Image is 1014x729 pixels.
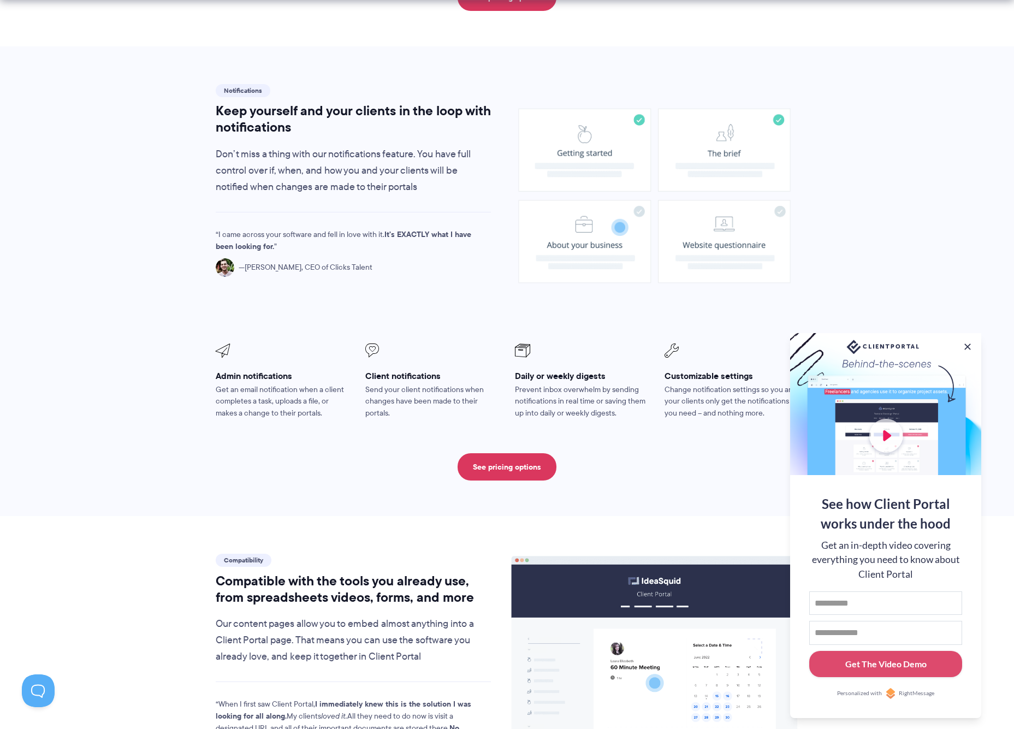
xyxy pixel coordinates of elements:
div: See how Client Portal works under the hood [809,494,962,534]
h3: Client notifications [365,370,500,382]
p: Prevent inbox overwhelm by sending notifications in real time or saving them up into daily or wee... [515,384,649,420]
h3: Customizable settings [665,370,799,382]
em: loved it. [321,710,347,721]
h3: Admin notifications [216,370,350,382]
p: Our content pages allow you to embed almost anything into a Client Portal page. That means you ca... [216,616,491,665]
p: I came across your software and fell in love with it. [216,229,472,253]
span: [PERSON_NAME], CEO of Clicks Talent [239,262,372,274]
p: Get an email notification when a client completes a task, uploads a file, or makes a change to th... [216,384,350,420]
div: Get The Video Demo [845,657,927,671]
p: Change notification settings so you and your clients only get the notifications you need – and no... [665,384,799,420]
div: Get an in-depth video covering everything you need to know about Client Portal [809,538,962,582]
span: RightMessage [899,689,934,698]
span: Notifications [216,84,270,97]
h3: Daily or weekly digests [515,370,649,382]
h2: Compatible with the tools you already use, from spreadsheets videos, forms, and more [216,573,491,606]
strong: I immediately knew this is the solution I was looking for all along. [216,698,471,722]
img: Personalized with RightMessage [885,688,896,699]
p: Don’t miss a thing with our notifications feature. You have full control over if, when, and how y... [216,146,491,195]
strong: It's EXACTLY what I have been looking for. [216,228,471,252]
a: Personalized withRightMessage [809,688,962,699]
a: See pricing options [458,453,556,481]
h2: Keep yourself and your clients in the loop with notifications [216,103,491,135]
iframe: Toggle Customer Support [22,674,55,707]
span: Compatibility [216,554,271,567]
button: Get The Video Demo [809,651,962,678]
p: Send your client notifications when changes have been made to their portals. [365,384,500,420]
span: Personalized with [837,689,882,698]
